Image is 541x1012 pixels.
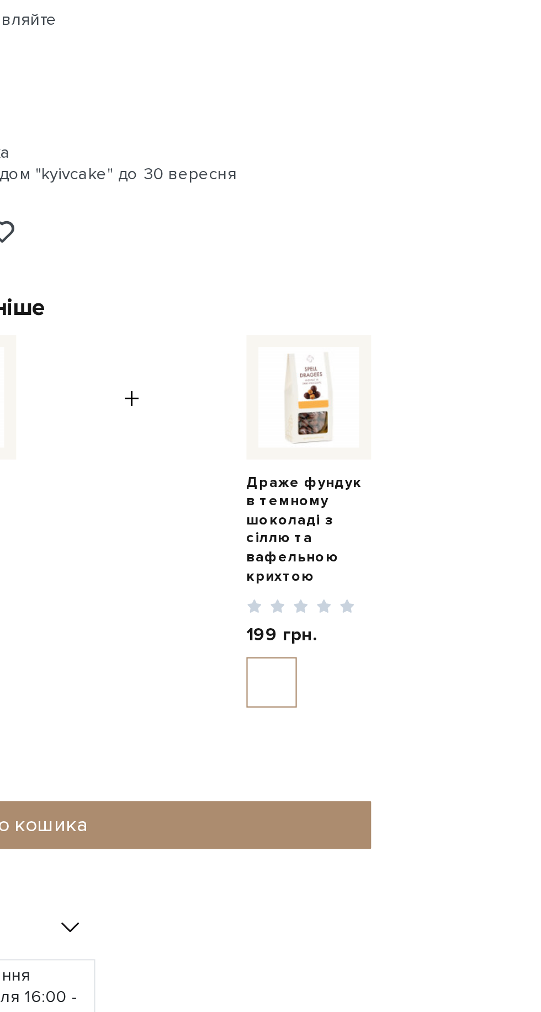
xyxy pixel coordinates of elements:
[83,77,120,114] img: Подарунок Початок дня
[411,461,457,507] img: Драже фундук в темному шоколаді з сіллю та вафельною крихтою
[198,765,292,775] b: Працюємо без вихідних.
[84,724,130,733] span: Доставка
[201,801,295,810] b: Працюємо без вихідних.
[78,367,463,387] div: [PERSON_NAME] "Київський торт" та безкоштовна доставка Новою Поштою при купівлі від 2000 гривень ...
[405,588,455,599] span: 199 грн.
[349,456,356,627] span: +
[242,588,292,599] span: 229 грн.
[245,871,322,880] b: після повної оплати
[78,270,337,328] p: Усім відома істина – день краще починати зі Spell. Саме тому ми підготували для вас спеціальний р...
[247,461,294,507] img: Молочний шоколад з солоною карамеллю
[84,961,190,971] span: Відгуки та питання (0)
[84,461,130,507] img: Подарунок Початок дня
[242,528,299,562] a: Молочний шоколад з солоною карамеллю
[78,436,463,450] div: Разом смачніше
[105,917,436,927] div: Я дозволяю [DOMAIN_NAME] використовувати
[84,931,163,941] span: Характеристики
[78,588,129,599] span: 699 грн.
[105,848,336,893] td: Самовивіз зі складу - вул. [STREET_ADDRESS] Очікуйте інформацію від менеджера, коли ваше замовлен...
[78,397,274,419] button: До кошика
[301,917,351,927] a: файли cookie
[78,341,133,358] div: 699 грн.
[151,401,201,414] span: До кошика
[78,537,136,554] a: Подарунок Початок дня
[405,520,463,571] a: Драже фундук в темному шоколаді з сіллю та вафельною крихтою
[105,813,336,848] td: Доставка по [PERSON_NAME] від Uklon Delivery (Замовлення сплаченні до 16:00 відправляємо день в д...
[105,778,336,813] td: Нова Пошта – адресна доставка кур'єром (Замовлення сплаченні до 16:00 відправляємо день в день, п...
[78,670,463,692] button: Додати 2 товара до кошика
[185,456,193,627] span: +
[250,647,291,660] span: 928 грн.
[84,902,114,912] span: Склад
[105,743,336,778] td: Нова Пошта – відділення або поштомат (Замовлення сплаченні до 16:00 відправляємо день в день, піс...
[83,27,120,64] img: Подарунок Початок дня
[369,917,426,927] a: Погоджуюсь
